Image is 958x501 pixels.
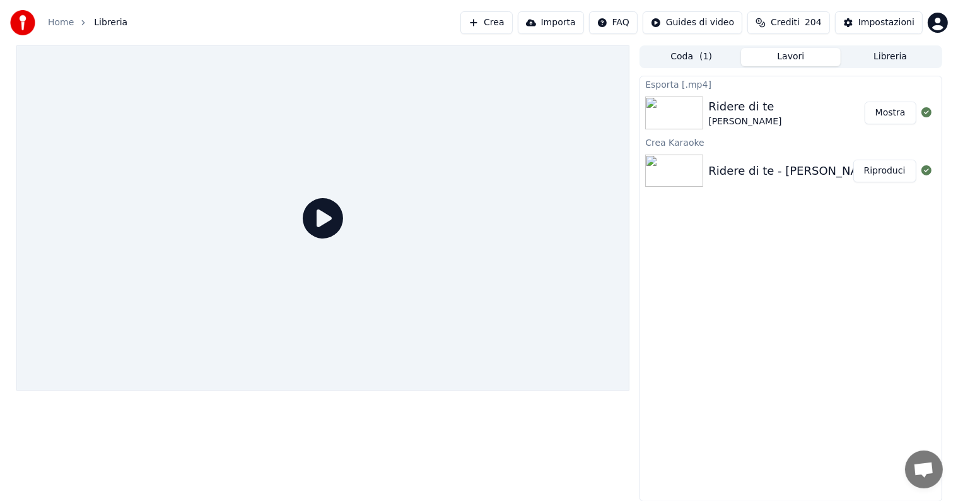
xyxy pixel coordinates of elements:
[518,11,584,34] button: Importa
[699,50,712,63] span: ( 1 )
[10,10,35,35] img: youka
[805,16,822,29] span: 204
[589,11,638,34] button: FAQ
[835,11,923,34] button: Impostazioni
[708,162,880,180] div: Ridere di te - [PERSON_NAME]
[865,102,916,124] button: Mostra
[640,134,941,150] div: Crea Karaoke
[905,451,943,488] a: Aprire la chat
[48,16,127,29] nav: breadcrumb
[771,16,800,29] span: Crediti
[708,98,781,115] div: Ridere di te
[858,16,914,29] div: Impostazioni
[641,48,741,66] button: Coda
[747,11,830,34] button: Crediti204
[460,11,512,34] button: Crea
[708,115,781,128] div: [PERSON_NAME]
[741,48,841,66] button: Lavori
[853,160,916,182] button: Riproduci
[643,11,742,34] button: Guides di video
[48,16,74,29] a: Home
[841,48,940,66] button: Libreria
[640,76,941,91] div: Esporta [.mp4]
[94,16,127,29] span: Libreria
